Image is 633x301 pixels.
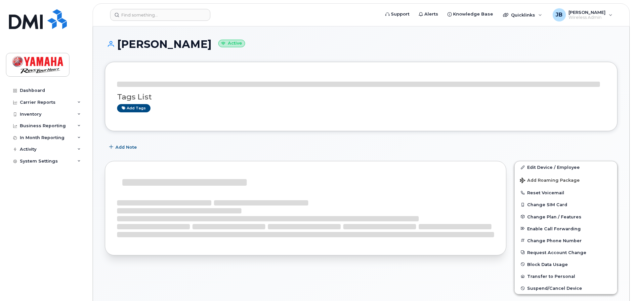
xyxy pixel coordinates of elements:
span: Add Note [115,144,137,150]
button: Change Plan / Features [515,211,617,223]
span: Add Roaming Package [520,178,580,184]
span: Suspend/Cancel Device [527,286,582,291]
button: Transfer to Personal [515,270,617,282]
button: Reset Voicemail [515,187,617,199]
h3: Tags List [117,93,605,101]
a: Edit Device / Employee [515,161,617,173]
button: Add Roaming Package [515,173,617,187]
button: Change SIM Card [515,199,617,210]
button: Add Note [105,141,143,153]
button: Request Account Change [515,246,617,258]
h1: [PERSON_NAME] [105,38,617,50]
button: Suspend/Cancel Device [515,282,617,294]
span: Change Plan / Features [527,214,581,219]
button: Enable Call Forwarding [515,223,617,235]
a: Add tags [117,104,150,112]
span: Enable Call Forwarding [527,226,581,231]
button: Change Phone Number [515,235,617,246]
button: Block Data Usage [515,258,617,270]
small: Active [218,40,245,47]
